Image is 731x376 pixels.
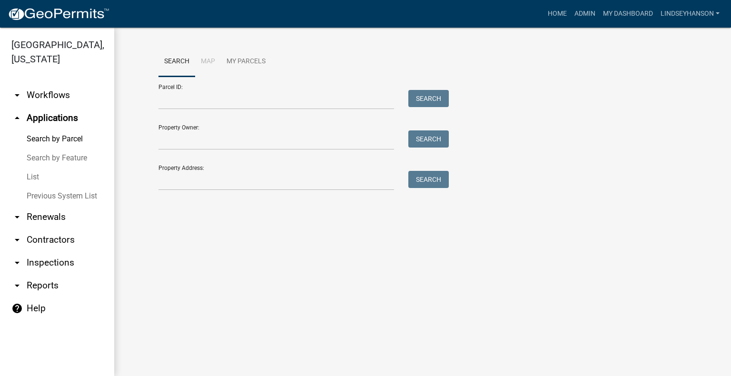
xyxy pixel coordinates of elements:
button: Search [408,90,449,107]
a: My Parcels [221,47,271,77]
button: Search [408,130,449,148]
i: arrow_drop_down [11,257,23,268]
a: Admin [571,5,599,23]
a: My Dashboard [599,5,657,23]
i: arrow_drop_down [11,280,23,291]
a: Search [158,47,195,77]
button: Search [408,171,449,188]
a: Lindseyhanson [657,5,723,23]
a: Home [544,5,571,23]
i: arrow_drop_down [11,211,23,223]
i: help [11,303,23,314]
i: arrow_drop_down [11,234,23,246]
i: arrow_drop_down [11,89,23,101]
i: arrow_drop_up [11,112,23,124]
